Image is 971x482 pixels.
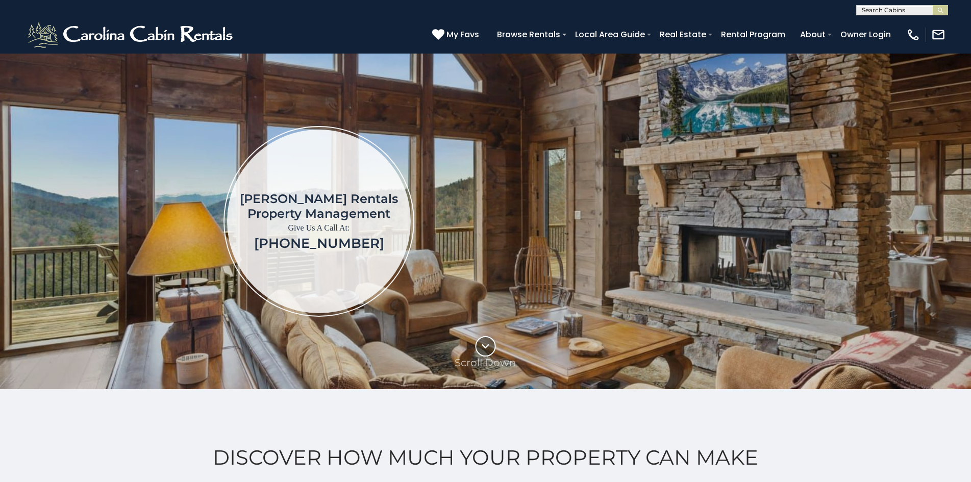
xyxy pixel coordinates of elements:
a: Local Area Guide [570,26,650,43]
a: [PHONE_NUMBER] [254,235,384,251]
img: phone-regular-white.png [906,28,920,42]
p: Scroll Down [455,357,516,369]
iframe: New Contact Form [579,84,912,359]
a: About [795,26,831,43]
a: Real Estate [655,26,711,43]
a: Owner Login [835,26,896,43]
span: My Favs [446,28,479,41]
h1: [PERSON_NAME] Rentals Property Management [240,191,398,221]
p: Give Us A Call At: [240,221,398,235]
img: mail-regular-white.png [931,28,945,42]
h2: Discover How Much Your Property Can Make [26,446,945,469]
img: White-1-2.png [26,19,237,50]
a: My Favs [432,28,482,41]
a: Browse Rentals [492,26,565,43]
a: Rental Program [716,26,790,43]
